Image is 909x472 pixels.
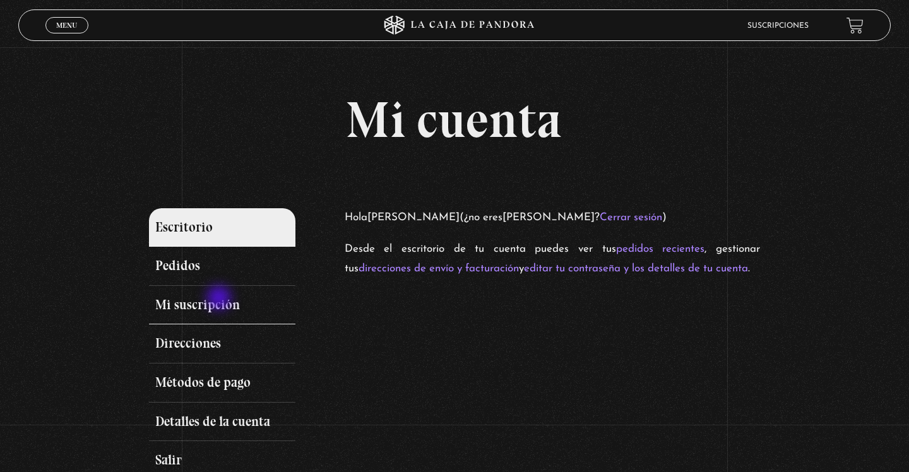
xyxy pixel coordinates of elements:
[56,21,77,29] span: Menu
[367,212,460,223] strong: [PERSON_NAME]
[149,95,760,145] h1: Mi cuenta
[149,247,295,286] a: Pedidos
[524,263,748,274] a: editar tu contraseña y los detalles de tu cuenta
[345,240,760,278] p: Desde el escritorio de tu cuenta puedes ver tus , gestionar tus y .
[345,208,760,228] p: Hola (¿no eres ? )
[149,286,295,325] a: Mi suscripción
[747,22,809,30] a: Suscripciones
[359,263,519,274] a: direcciones de envío y facturación
[149,403,295,442] a: Detalles de la cuenta
[149,208,295,247] a: Escritorio
[847,16,864,33] a: View your shopping cart
[616,244,705,254] a: pedidos recientes
[149,324,295,363] a: Direcciones
[600,212,662,223] a: Cerrar sesión
[149,363,295,403] a: Métodos de pago
[52,32,82,41] span: Cerrar
[502,212,595,223] strong: [PERSON_NAME]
